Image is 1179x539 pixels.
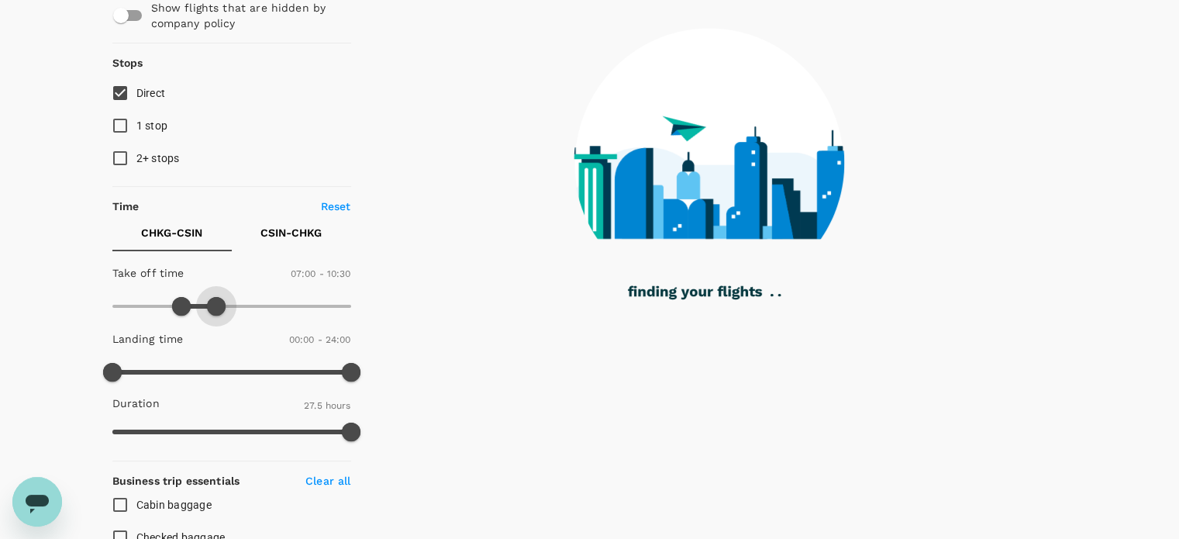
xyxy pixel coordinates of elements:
g: . [777,294,781,296]
p: Reset [321,199,351,214]
p: Landing time [112,331,184,347]
p: Time [112,199,140,214]
p: CSIN - CHKG [260,225,322,240]
p: Duration [112,396,160,411]
strong: Stops [112,57,143,69]
span: 27.5 hours [304,400,351,411]
span: 2+ stops [136,152,180,164]
span: 00:00 - 24:00 [289,334,351,345]
span: Direct [136,87,166,99]
span: 07:00 - 10:30 [291,268,351,279]
p: Take off time [112,265,184,281]
g: . [770,294,774,296]
strong: Business trip essentials [112,475,240,487]
span: Cabin baggage [136,499,212,511]
p: Clear all [305,473,350,489]
p: CHKG - CSIN [141,225,202,240]
g: finding your flights [628,286,762,300]
iframe: Button to launch messaging window [12,477,62,527]
span: 1 stop [136,119,168,132]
